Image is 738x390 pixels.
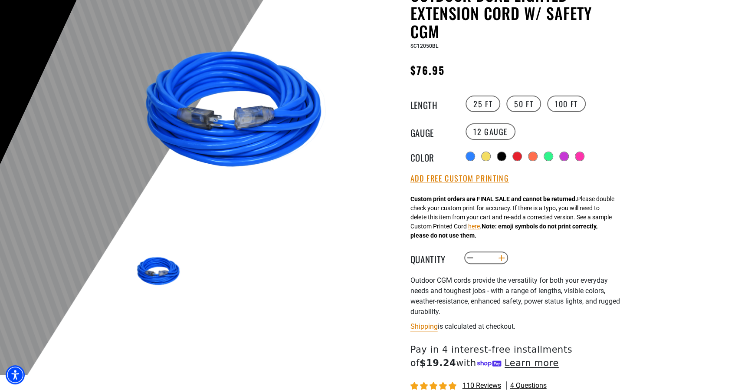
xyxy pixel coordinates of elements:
img: Blue [134,8,344,217]
label: 100 FT [547,96,586,112]
span: $76.95 [410,62,445,78]
span: 110 reviews [462,381,501,390]
img: Blue [134,247,185,297]
legend: Color [410,151,454,162]
button: here [468,222,480,231]
span: Outdoor CGM cords provide the versatility for both your everyday needs and toughest jobs - with a... [410,276,620,316]
label: 25 FT [466,96,500,112]
div: Please double check your custom print for accuracy. If there is a typo, you will need to delete t... [410,195,614,240]
span: SC12050BL [410,43,438,49]
label: Quantity [410,252,454,264]
div: is calculated at checkout. [410,321,623,332]
legend: Length [410,98,454,109]
strong: Note: emoji symbols do not print correctly, please do not use them. [410,223,597,239]
div: Accessibility Menu [6,365,25,384]
label: 50 FT [506,96,541,112]
label: 12 Gauge [466,123,515,140]
a: Shipping [410,322,438,331]
legend: Gauge [410,126,454,137]
button: Add Free Custom Printing [410,174,509,183]
strong: Custom print orders are FINAL SALE and cannot be returned. [410,195,577,202]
